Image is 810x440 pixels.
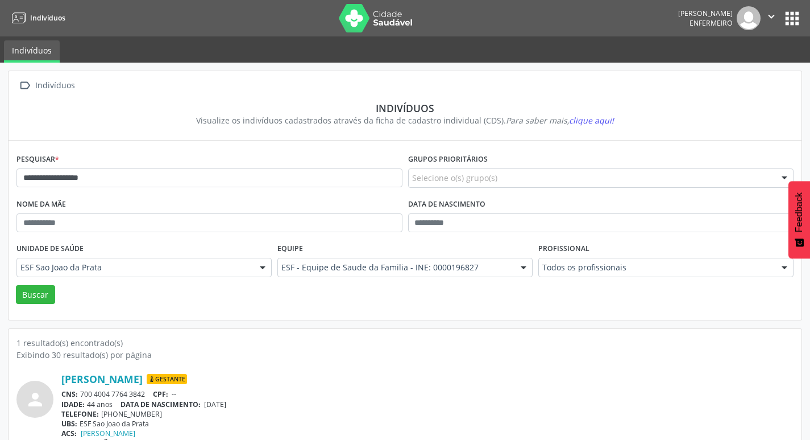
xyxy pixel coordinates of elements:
span: UBS: [61,419,77,429]
div: Visualize os indivíduos cadastrados através da ficha de cadastro individual (CDS). [24,114,786,126]
span: [DATE] [204,400,226,409]
span: ACS: [61,429,77,438]
i: person [25,389,45,410]
img: img [737,6,761,30]
label: Grupos prioritários [408,151,488,168]
span: -- [172,389,176,399]
div: ESF Sao Joao da Prata [61,419,794,429]
span: DATA DE NASCIMENTO: [121,400,201,409]
span: IDADE: [61,400,85,409]
div: [PERSON_NAME] [678,9,733,18]
label: Equipe [277,240,303,258]
div: Exibindo 30 resultado(s) por página [16,349,794,361]
i:  [16,77,33,94]
span: Indivíduos [30,13,65,23]
span: clique aqui! [569,115,614,126]
i:  [765,10,778,23]
button: Feedback - Mostrar pesquisa [788,181,810,258]
label: Pesquisar [16,151,59,168]
span: Enfermeiro [689,18,733,28]
a: [PERSON_NAME] [61,373,143,385]
div: [PHONE_NUMBER] [61,409,794,419]
i: Para saber mais, [506,115,614,126]
div: Indivíduos [24,102,786,114]
span: CNS: [61,389,78,399]
span: ESF Sao Joao da Prata [20,262,248,273]
span: ESF - Equipe de Saude da Familia - INE: 0000196827 [281,262,509,273]
div: 700 4004 7764 3842 [61,389,794,399]
span: Todos os profissionais [542,262,770,273]
span: Selecione o(s) grupo(s) [412,172,497,184]
a: Indivíduos [4,40,60,63]
label: Unidade de saúde [16,240,84,258]
div: 1 resultado(s) encontrado(s) [16,337,794,349]
button: apps [782,9,802,28]
span: Feedback [794,192,804,232]
a: Indivíduos [8,9,65,27]
label: Profissional [538,240,589,258]
a: [PERSON_NAME] [81,429,135,438]
button: Buscar [16,285,55,305]
div: 44 anos [61,400,794,409]
label: Nome da mãe [16,196,66,213]
div: Indivíduos [33,77,77,94]
span: CPF: [153,389,168,399]
button:  [761,6,782,30]
a:  Indivíduos [16,77,77,94]
span: Gestante [147,374,187,384]
span: TELEFONE: [61,409,99,419]
label: Data de nascimento [408,196,485,213]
